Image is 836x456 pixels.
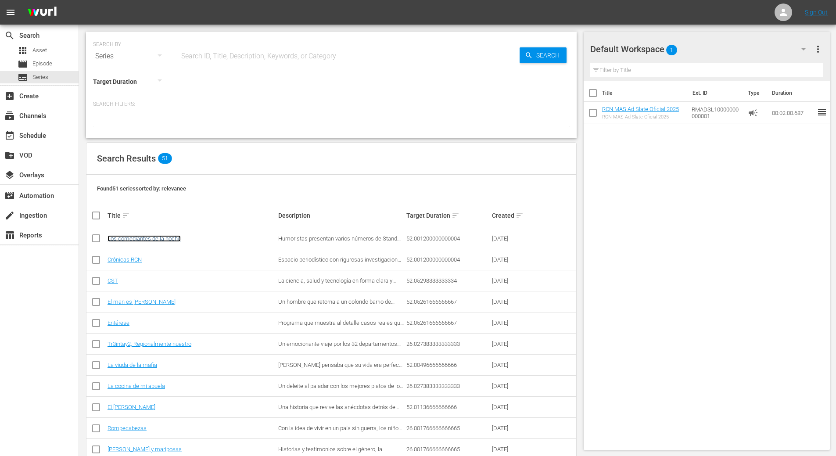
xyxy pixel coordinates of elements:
[4,111,15,121] span: Channels
[406,277,489,284] div: 52.05298333333334
[18,45,28,56] span: Asset
[278,277,396,291] span: La ciencia, salud y tecnología en forma clara y sencilla.
[108,320,129,326] a: Entérese
[122,212,130,219] span: sort
[492,235,532,242] div: [DATE]
[406,446,489,452] div: 26.001766666666665
[4,210,15,221] span: Ingestion
[93,101,570,108] p: Search Filters:
[516,212,524,219] span: sort
[108,210,276,221] div: Title
[602,81,687,105] th: Title
[492,210,532,221] div: Created
[158,153,172,164] span: 51
[406,320,489,326] div: 52.05261666666667
[492,256,532,263] div: [DATE]
[687,81,743,105] th: Ext. ID
[4,230,15,241] span: Reports
[4,170,15,180] span: Overlays
[743,81,767,105] th: Type
[602,114,679,120] div: RCN MAS Ad Slate Oficial 2025
[492,404,532,410] div: [DATE]
[278,298,401,318] span: Un hombre que retorna a un colorido barrio de [GEOGRAPHIC_DATA] y se encuentra con un lugar al qu...
[5,7,16,18] span: menu
[97,185,186,192] span: Found 51 series sorted by: relevance
[108,235,181,242] a: Los comediantes de la noche
[32,59,52,68] span: Episode
[4,130,15,141] span: Schedule
[18,59,28,69] span: Episode
[492,425,532,431] div: [DATE]
[520,47,567,63] button: Search
[590,37,814,61] div: Default Workspace
[108,425,147,431] a: Rompecabezas
[108,298,176,305] a: El man es [PERSON_NAME]
[406,235,489,242] div: 52.001200000000004
[748,108,758,118] span: Ad
[21,2,63,23] img: ans4CAIJ8jUAAAAAAAAAAAAAAAAAAAAAAAAgQb4GAAAAAAAAAAAAAAAAAAAAAAAAJMjXAAAAAAAAAAAAAAAAAAAAAAAAgAT5G...
[406,383,489,389] div: 26.027383333333333
[602,106,679,112] a: RCN MAS Ad Slate Oficial 2025
[108,256,142,263] a: Crónicas RCN
[406,404,489,410] div: 52.01136666666666
[278,212,404,219] div: Description
[278,256,404,269] span: Espacio periodístico con rigurosas investigaciones que superan las emociones de cualquier ficción.
[4,190,15,201] span: Automation
[406,362,489,368] div: 52.00496666666666
[4,30,15,41] span: Search
[32,46,47,55] span: Asset
[4,150,15,161] span: VOD
[278,425,402,438] span: Con la idea de vivir en un país sin guerra, los niños y jóvenes dan a conocer lo que piensan de l...
[278,341,401,360] span: Un emocionante viaje por los 32 departamentos de [GEOGRAPHIC_DATA], desvelando sus tesoros natura...
[492,446,532,452] div: [DATE]
[108,404,155,410] a: El [PERSON_NAME]
[406,210,489,221] div: Target Duration
[108,362,157,368] a: La viuda de la mafia
[108,341,191,347] a: Tr3intay2, Regionalmente nuestro
[492,383,532,389] div: [DATE]
[492,362,532,368] div: [DATE]
[406,298,489,305] div: 52.05261666666667
[4,91,15,101] span: Create
[767,81,819,105] th: Duration
[406,425,489,431] div: 26.001766666666665
[492,277,532,284] div: [DATE]
[813,44,823,54] span: more_vert
[32,73,48,82] span: Series
[18,72,28,83] span: Series
[452,212,459,219] span: sort
[278,362,404,401] span: [PERSON_NAME] pensaba que su vida era perfecta hasta que, en medio de una persecución, descubre q...
[97,153,156,164] span: Search Results
[492,320,532,326] div: [DATE]
[108,446,182,452] a: [PERSON_NAME] y mariposas
[406,341,489,347] div: 26.027383333333333
[278,235,401,255] span: Humoristas presentan varios números de Stand Up Comedy en cada emisión, frente a una audiencia real.
[278,320,404,339] span: Programa que muestra al detalle casos reales que han trascendido la mera noticia debido al interé...
[666,41,677,59] span: 1
[805,9,828,16] a: Sign Out
[768,102,817,123] td: 00:02:00.687
[278,383,403,402] span: Un deleite al paladar con los mejores platos de los 40 municipios de [GEOGRAPHIC_DATA][PERSON_NAME].
[108,277,118,284] a: CST
[817,107,827,118] span: reorder
[492,341,532,347] div: [DATE]
[93,44,170,68] div: Series
[108,383,165,389] a: La cocina de mi abuela
[406,256,489,263] div: 52.001200000000004
[492,298,532,305] div: [DATE]
[813,39,823,60] button: more_vert
[278,404,402,424] span: Una historia que revive las anécdotas detrás de las canciones más importantes [PERSON_NAME], El [...
[688,102,744,123] td: RMADSL10000000000001
[533,47,567,63] span: Search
